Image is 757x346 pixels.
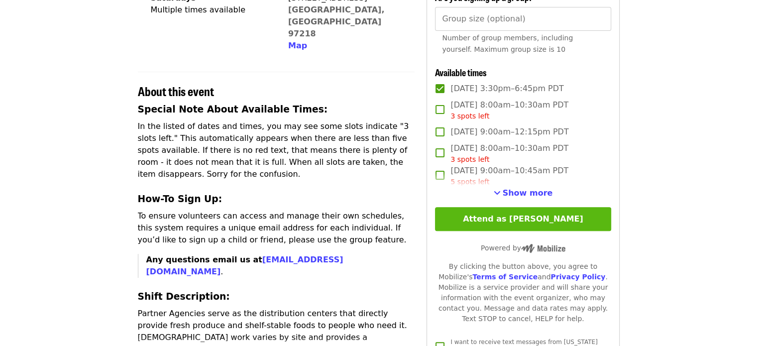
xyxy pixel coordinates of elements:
[151,4,268,16] div: Multiple times available
[450,178,489,186] span: 5 spots left
[138,194,222,204] strong: How-To Sign Up:
[503,188,553,198] span: Show more
[450,155,489,163] span: 3 spots left
[450,142,568,165] span: [DATE] 8:00am–10:30am PDT
[138,82,214,100] span: About this event
[550,273,605,281] a: Privacy Policy
[450,99,568,121] span: [DATE] 8:00am–10:30am PDT
[450,165,568,187] span: [DATE] 9:00am–10:45am PDT
[521,244,565,253] img: Powered by Mobilize
[288,40,307,52] button: Map
[435,207,611,231] button: Attend as [PERSON_NAME]
[450,126,568,138] span: [DATE] 9:00am–12:15pm PDT
[450,112,489,120] span: 3 spots left
[146,255,343,276] strong: Any questions email us at
[146,254,415,278] p: .
[138,120,415,180] p: In the listed of dates and times, you may see some slots indicate "3 slots left." This automatica...
[288,41,307,50] span: Map
[288,5,385,38] a: [GEOGRAPHIC_DATA], [GEOGRAPHIC_DATA] 97218
[138,104,328,115] strong: Special Note About Available Times:
[442,34,573,53] span: Number of group members, including yourself. Maximum group size is 10
[138,210,415,246] p: To ensure volunteers can access and manage their own schedules, this system requires a unique ema...
[481,244,565,252] span: Powered by
[435,261,611,324] div: By clicking the button above, you agree to Mobilize's and . Mobilize is a service provider and wi...
[472,273,538,281] a: Terms of Service
[494,187,553,199] button: See more timeslots
[435,7,611,31] input: [object Object]
[450,83,563,95] span: [DATE] 3:30pm–6:45pm PDT
[138,291,230,302] strong: Shift Description:
[435,66,487,79] span: Available times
